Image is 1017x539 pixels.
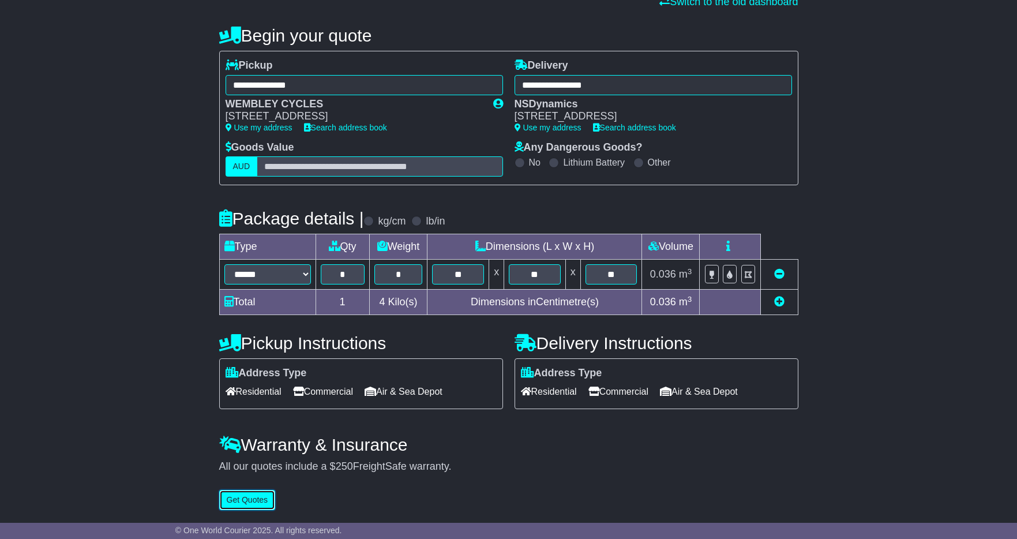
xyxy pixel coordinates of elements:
[688,295,692,304] sup: 3
[226,110,482,123] div: [STREET_ADDRESS]
[369,290,427,315] td: Kilo(s)
[521,383,577,400] span: Residential
[316,234,369,260] td: Qty
[226,383,282,400] span: Residential
[378,215,406,228] label: kg/cm
[642,234,700,260] td: Volume
[650,296,676,308] span: 0.036
[515,123,581,132] a: Use my address
[365,383,442,400] span: Air & Sea Depot
[515,98,780,111] div: NSDynamics
[688,267,692,276] sup: 3
[219,435,798,454] h4: Warranty & Insurance
[175,526,342,535] span: © One World Courier 2025. All rights reserved.
[774,268,785,280] a: Remove this item
[679,296,692,308] span: m
[427,290,642,315] td: Dimensions in Centimetre(s)
[515,141,643,154] label: Any Dangerous Goods?
[489,260,504,290] td: x
[219,234,316,260] td: Type
[515,110,780,123] div: [STREET_ADDRESS]
[226,156,258,177] label: AUD
[226,98,482,111] div: WEMBLEY CYCLES
[427,234,642,260] td: Dimensions (L x W x H)
[679,268,692,280] span: m
[304,123,387,132] a: Search address book
[515,334,798,353] h4: Delivery Instructions
[563,157,625,168] label: Lithium Battery
[226,59,273,72] label: Pickup
[529,157,541,168] label: No
[219,461,798,473] div: All our quotes include a $ FreightSafe warranty.
[316,290,369,315] td: 1
[336,461,353,472] span: 250
[593,123,676,132] a: Search address book
[226,123,292,132] a: Use my address
[426,215,445,228] label: lb/in
[774,296,785,308] a: Add new item
[521,367,602,380] label: Address Type
[226,141,294,154] label: Goods Value
[369,234,427,260] td: Weight
[219,26,798,45] h4: Begin your quote
[650,268,676,280] span: 0.036
[648,157,671,168] label: Other
[660,383,738,400] span: Air & Sea Depot
[219,209,364,228] h4: Package details |
[226,367,307,380] label: Address Type
[293,383,353,400] span: Commercial
[515,59,568,72] label: Delivery
[565,260,580,290] td: x
[219,490,276,510] button: Get Quotes
[219,290,316,315] td: Total
[588,383,648,400] span: Commercial
[219,334,503,353] h4: Pickup Instructions
[379,296,385,308] span: 4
